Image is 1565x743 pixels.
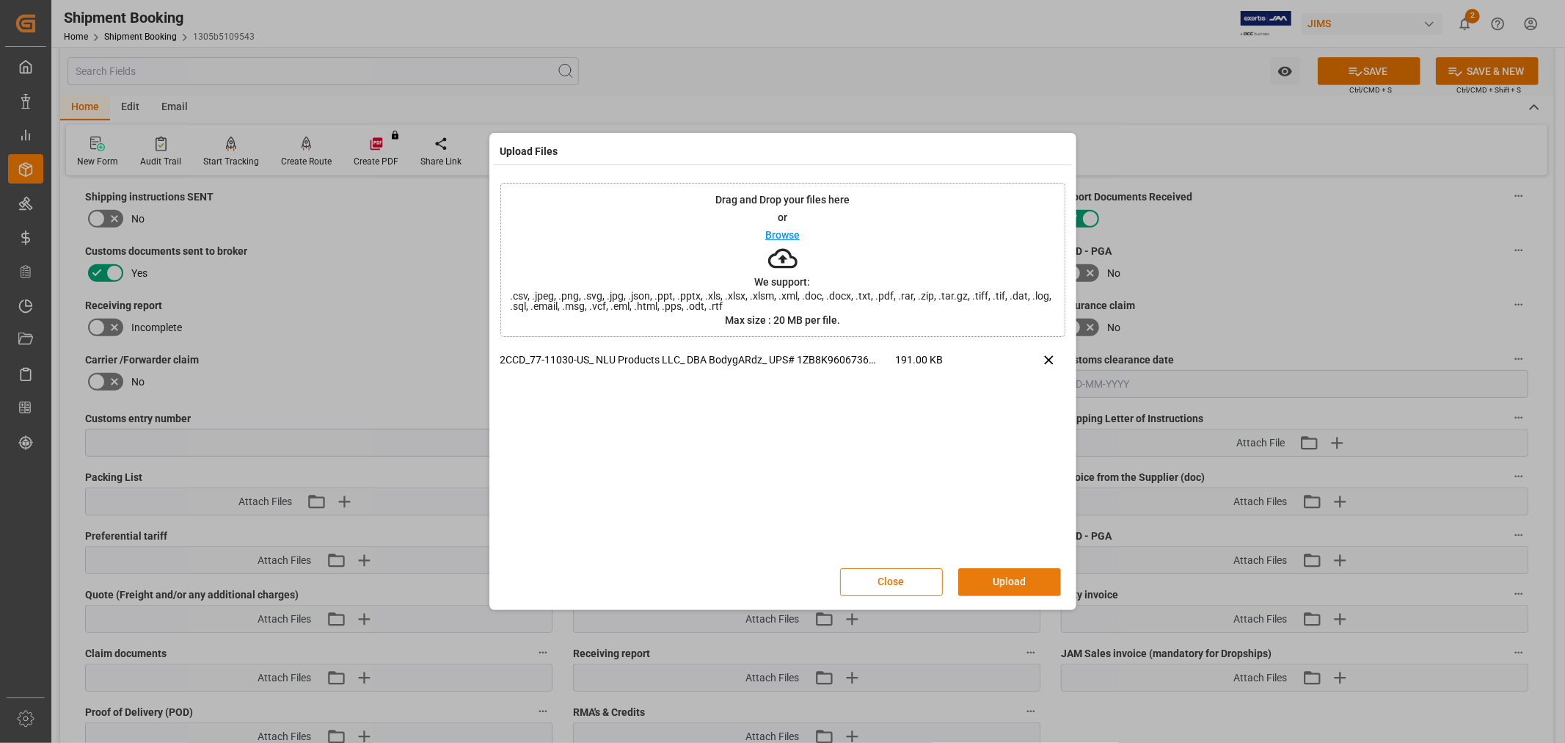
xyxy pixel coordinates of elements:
[500,352,896,368] p: 2CCD_77-11030-US_ NLU Products LLC_ DBA BodygARdz_ UPS# 1ZB8K9606736744252.msg
[840,568,943,596] button: Close
[755,277,811,287] p: We support:
[500,144,558,159] h4: Upload Files
[500,183,1065,337] div: Drag and Drop your files hereorBrowseWe support:.csv, .jpeg, .png, .svg, .jpg, .json, .ppt, .pptx...
[715,195,850,205] p: Drag and Drop your files here
[765,230,800,240] p: Browse
[778,212,787,222] p: or
[896,352,996,378] span: 191.00 KB
[725,315,840,325] p: Max size : 20 MB per file.
[501,291,1065,311] span: .csv, .jpeg, .png, .svg, .jpg, .json, .ppt, .pptx, .xls, .xlsx, .xlsm, .xml, .doc, .docx, .txt, ....
[958,568,1061,596] button: Upload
